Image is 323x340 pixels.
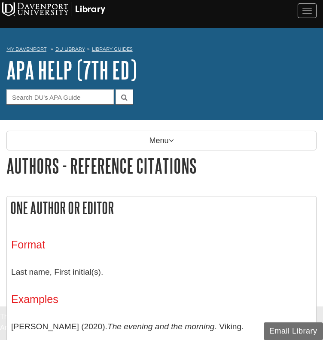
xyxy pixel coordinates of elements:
[107,322,215,331] i: The evening and the morning
[11,260,312,285] p: Last name, First initial(s).
[6,155,317,177] h1: Authors - Reference Citations
[2,2,105,16] img: Davenport University Logo
[11,293,312,306] h3: Examples
[264,322,323,340] button: Email Library
[6,57,137,83] a: APA Help (7th Ed)
[6,89,114,104] input: Search DU's APA Guide
[92,46,133,52] a: Library Guides
[55,46,85,52] a: DU Library
[11,314,312,339] p: [PERSON_NAME] (2020). . Viking.
[6,131,317,150] p: Menu
[6,46,46,53] a: My Davenport
[7,196,316,219] h2: One Author or Editor
[11,239,312,251] h3: Format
